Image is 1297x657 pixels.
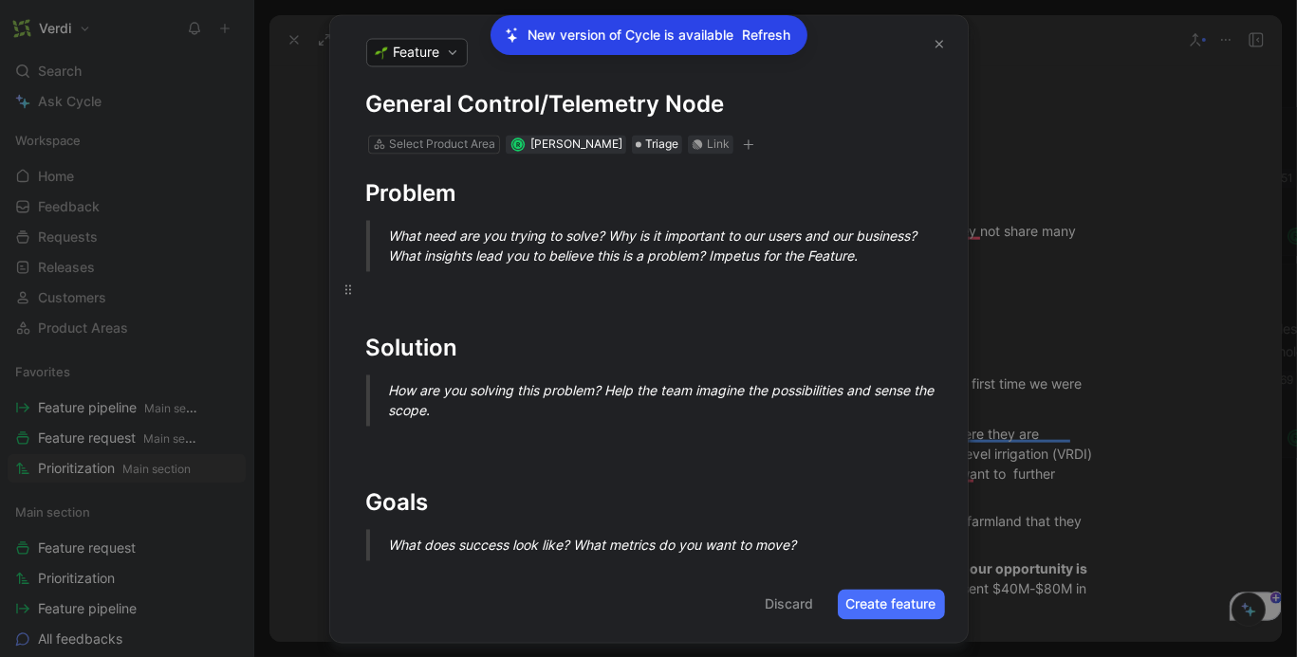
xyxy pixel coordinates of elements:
div: Solution [366,331,932,365]
div: Link [707,135,730,154]
span: Triage [645,135,678,154]
button: Discard [757,589,823,619]
div: How are you solving this problem? Help the team imagine the possibilities and sense the scope. [389,380,954,420]
div: Goals [366,485,932,520]
img: 🌱 [375,46,388,59]
div: What does success look like? What metrics do you want to move? [389,535,954,555]
span: Feature [394,43,440,62]
button: Create feature [838,589,945,619]
div: R [513,138,524,149]
span: [PERSON_NAME] [530,137,622,151]
div: What need are you trying to solve? Why is it important to our users and our business? What insigh... [389,226,954,265]
div: Problem [366,176,932,210]
h1: General Control/Telemetry Node [366,89,932,119]
div: Triage [632,135,682,154]
div: Select Product Area [389,135,495,154]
